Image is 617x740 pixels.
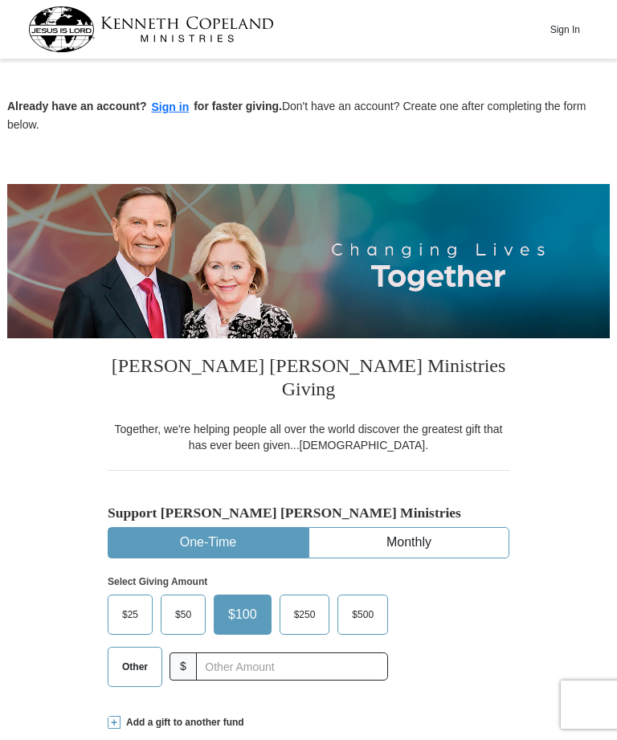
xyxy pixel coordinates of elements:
span: $100 [220,603,265,627]
strong: Already have an account? for faster giving. [7,100,282,112]
button: One-Time [108,528,308,558]
span: $250 [286,603,324,627]
strong: Select Giving Amount [108,576,207,587]
p: Don't have an account? Create one after completing the form below. [7,98,610,133]
span: Add a gift to another fund [121,716,244,730]
img: kcm-header-logo.svg [28,6,274,52]
h3: [PERSON_NAME] [PERSON_NAME] Ministries Giving [108,338,509,421]
span: $ [170,652,197,681]
span: $500 [344,603,382,627]
button: Sign in [147,98,194,117]
div: Together, we're helping people all over the world discover the greatest gift that has ever been g... [108,421,509,453]
button: Monthly [309,528,509,558]
span: $25 [114,603,146,627]
button: Sign In [541,17,589,42]
h5: Support [PERSON_NAME] [PERSON_NAME] Ministries [108,505,509,521]
span: Other [114,655,156,679]
span: $50 [167,603,199,627]
input: Other Amount [196,652,388,681]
